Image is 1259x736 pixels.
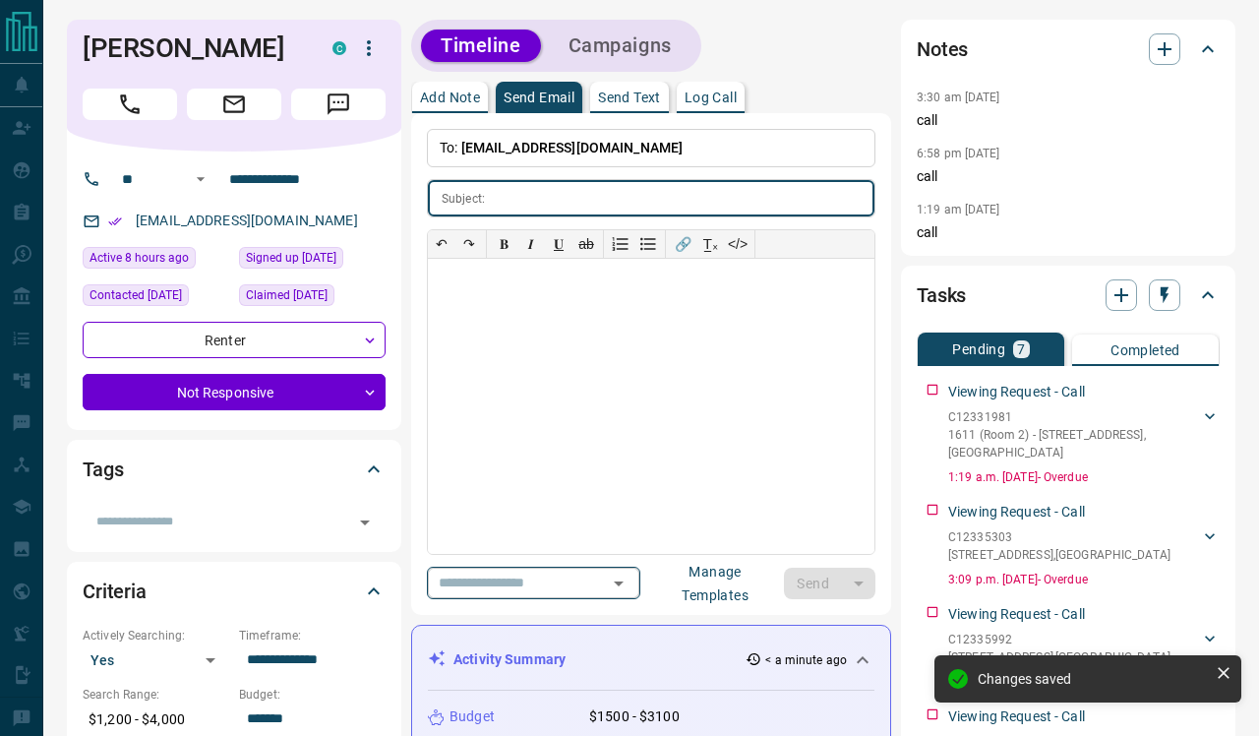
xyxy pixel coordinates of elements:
div: Sat Aug 09 2025 [239,284,386,312]
p: Send Text [598,91,661,104]
p: 1:19 a.m. [DATE] - Overdue [948,468,1220,486]
div: C12335303[STREET_ADDRESS],[GEOGRAPHIC_DATA] [948,524,1220,568]
div: Criteria [83,568,386,615]
div: Renter [83,322,386,358]
p: Add Note [420,91,480,104]
div: Tags [83,446,386,493]
p: call [917,222,1220,243]
p: Log Call [685,91,737,104]
p: Budget [450,706,495,727]
div: Yes [83,644,229,676]
h2: Tags [83,454,123,485]
p: To: [427,129,875,167]
p: Viewing Request - Call [948,604,1085,625]
s: ab [578,236,594,252]
div: Tue Aug 12 2025 [83,284,229,312]
p: Pending [952,342,1005,356]
span: Contacted [DATE] [90,285,182,305]
p: call [917,110,1220,131]
button: 𝐔 [545,230,572,258]
p: Subject: [442,190,485,208]
button: Open [351,509,379,536]
p: < a minute ago [765,651,847,669]
button: ↶ [428,230,455,258]
button: ↷ [455,230,483,258]
div: Not Responsive [83,374,386,410]
p: call [917,166,1220,187]
p: [STREET_ADDRESS] , [GEOGRAPHIC_DATA] [948,546,1170,564]
div: C123319811611 (Room 2) - [STREET_ADDRESS],[GEOGRAPHIC_DATA] [948,404,1220,465]
button: Numbered list [607,230,634,258]
p: Viewing Request - Call [948,502,1085,522]
p: [STREET_ADDRESS] , [GEOGRAPHIC_DATA] [948,648,1170,666]
p: Search Range: [83,686,229,704]
p: $1,200 - $4,000 [83,704,229,736]
p: C12335992 [948,631,1170,648]
button: Bullet list [634,230,662,258]
button: ab [572,230,600,258]
button: 𝑰 [517,230,545,258]
a: [EMAIL_ADDRESS][DOMAIN_NAME] [136,213,358,228]
div: Activity Summary< a minute ago [428,642,874,678]
p: 1611 (Room 2) - [STREET_ADDRESS] , [GEOGRAPHIC_DATA] [948,426,1200,461]
p: Budget: [239,686,386,704]
svg: Email Verified [108,215,122,228]
span: Signed up [DATE] [246,248,336,268]
p: Send Email [504,91,574,104]
span: Active 8 hours ago [90,248,189,268]
button: Open [605,570,632,597]
button: </> [724,230,751,258]
div: condos.ca [332,41,346,55]
button: Timeline [421,30,541,62]
div: Sun Aug 17 2025 [83,247,229,275]
div: C12335992[STREET_ADDRESS],[GEOGRAPHIC_DATA] [948,627,1220,670]
p: Completed [1110,343,1180,357]
p: 3:09 p.m. [DATE] - Overdue [948,571,1220,588]
p: 6:58 pm [DATE] [917,147,1000,160]
button: 🔗 [669,230,696,258]
h2: Notes [917,33,968,65]
div: Changes saved [978,671,1208,687]
button: 𝐁 [490,230,517,258]
p: 1:19 am [DATE] [917,203,1000,216]
button: Open [189,167,212,191]
h2: Tasks [917,279,966,311]
h1: [PERSON_NAME] [83,32,303,64]
span: Email [187,89,281,120]
button: T̲ₓ [696,230,724,258]
div: Tasks [917,272,1220,319]
p: C12335303 [948,528,1170,546]
p: C12331981 [948,408,1200,426]
span: Claimed [DATE] [246,285,328,305]
div: Notes [917,26,1220,73]
span: Message [291,89,386,120]
p: Viewing Request - Call [948,382,1085,402]
div: split button [784,568,875,599]
h2: Criteria [83,576,147,607]
p: 7 [1017,342,1025,356]
span: 𝐔 [554,236,564,252]
button: Manage Templates [646,568,784,599]
span: Call [83,89,177,120]
p: 3:30 am [DATE] [917,91,1000,104]
p: Activity Summary [453,649,566,670]
span: [EMAIL_ADDRESS][DOMAIN_NAME] [461,140,684,155]
p: Timeframe: [239,627,386,644]
p: Actively Searching: [83,627,229,644]
div: Thu Aug 07 2025 [239,247,386,275]
button: Campaigns [549,30,691,62]
p: $1500 - $3100 [589,706,680,727]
